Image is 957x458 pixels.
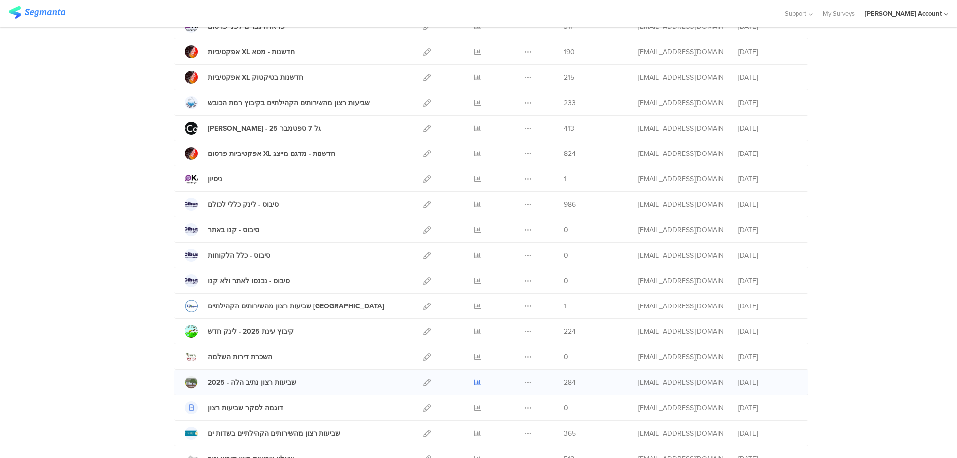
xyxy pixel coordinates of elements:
span: 233 [564,98,576,108]
span: 413 [564,123,574,134]
div: miri@miridikman.co.il [638,301,723,311]
div: [DATE] [738,72,798,83]
div: miri@miridikman.co.il [638,352,723,362]
span: 824 [564,149,576,159]
div: סיבוס - נכנסו לאתר ולא קנו [208,276,290,286]
div: אפקטיביות פרסום XL חדשנות - מדגם מייצג [208,149,335,159]
div: miri@miridikman.co.il [638,149,723,159]
div: miri@miridikman.co.il [638,428,723,439]
div: [DATE] [738,276,798,286]
a: השכרת דירות השלמה [185,350,272,363]
div: [PERSON_NAME] Account [865,9,942,18]
div: השכרת דירות השלמה [208,352,272,362]
span: 0 [564,225,568,235]
div: miri@miridikman.co.il [638,250,723,261]
div: שביעות רצון מהשירותים הקהילתיים בשדות ים [208,428,340,439]
div: שביעות רצון מהשירותים הקהילתיים בקיבוץ רמת הכובש [208,98,370,108]
div: סיבוס - כלל הלקוחות [208,250,270,261]
span: 0 [564,250,568,261]
div: סיבוס - לינק כללי לכולם [208,199,279,210]
div: [DATE] [738,47,798,57]
a: אפקטיביות XL חדשנות בטיקטוק [185,71,303,84]
span: 224 [564,326,576,337]
div: ניסיון [208,174,222,184]
span: 215 [564,72,574,83]
span: 1 [564,301,566,311]
div: miri@miridikman.co.il [638,98,723,108]
div: [DATE] [738,403,798,413]
div: miri@miridikman.co.il [638,403,723,413]
span: 190 [564,47,575,57]
a: סיבוס - לינק כללי לכולם [185,198,279,211]
div: דוגמה לסקר שביעות רצון [208,403,283,413]
a: שביעות רצון מהשירותים הקהילתיים בקיבוץ רמת הכובש [185,96,370,109]
div: [DATE] [738,428,798,439]
img: segmanta logo [9,6,65,19]
div: אפקטיביות XL חדשנות בטיקטוק [208,72,303,83]
div: [DATE] [738,301,798,311]
div: [DATE] [738,250,798,261]
a: סיבוס - קנו באתר [185,223,259,236]
a: שביעות רצון מהשירותים הקהילתיים [GEOGRAPHIC_DATA] [185,300,384,312]
span: 1 [564,174,566,184]
div: [DATE] [738,225,798,235]
div: miri@miridikman.co.il [638,174,723,184]
a: אפקטיביות פרסום XL חדשנות - מדגם מייצג [185,147,335,160]
span: 986 [564,199,576,210]
a: [PERSON_NAME] - גל 7 ספטמבר 25 [185,122,321,135]
div: miri@miridikman.co.il [638,123,723,134]
a: ניסיון [185,172,222,185]
a: שביעות רצון מהשירותים הקהילתיים בשדות ים [185,427,340,440]
div: [DATE] [738,326,798,337]
span: 0 [564,403,568,413]
a: סיבוס - כלל הלקוחות [185,249,270,262]
div: סיבוס - קנו באתר [208,225,259,235]
div: שביעות רצון מהשירותים הקהילתיים בשדה בוקר [208,301,384,311]
span: 0 [564,276,568,286]
a: סיבוס - נכנסו לאתר ולא קנו [185,274,290,287]
div: miri@miridikman.co.il [638,276,723,286]
a: קיבוץ עינת 2025 - לינק חדש [185,325,294,338]
div: miri@miridikman.co.il [638,47,723,57]
a: אפקטיביות XL חדשנות - מטא [185,45,295,58]
div: [DATE] [738,199,798,210]
span: 365 [564,428,576,439]
div: שביעות רצון נתיב הלה - 2025 [208,377,296,388]
div: miri@miridikman.co.il [638,72,723,83]
div: סקר מקאן - גל 7 ספטמבר 25 [208,123,321,134]
div: miri@miridikman.co.il [638,199,723,210]
div: אפקטיביות XL חדשנות - מטא [208,47,295,57]
div: [DATE] [738,377,798,388]
div: miri@miridikman.co.il [638,225,723,235]
a: שביעות רצון נתיב הלה - 2025 [185,376,296,389]
div: [DATE] [738,174,798,184]
div: קיבוץ עינת 2025 - לינק חדש [208,326,294,337]
div: [DATE] [738,149,798,159]
div: [DATE] [738,98,798,108]
span: 284 [564,377,576,388]
a: דוגמה לסקר שביעות רצון [185,401,283,414]
span: 0 [564,352,568,362]
span: Support [785,9,806,18]
div: [DATE] [738,123,798,134]
div: miri@miridikman.co.il [638,326,723,337]
div: miri@miridikman.co.il [638,377,723,388]
div: [DATE] [738,352,798,362]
